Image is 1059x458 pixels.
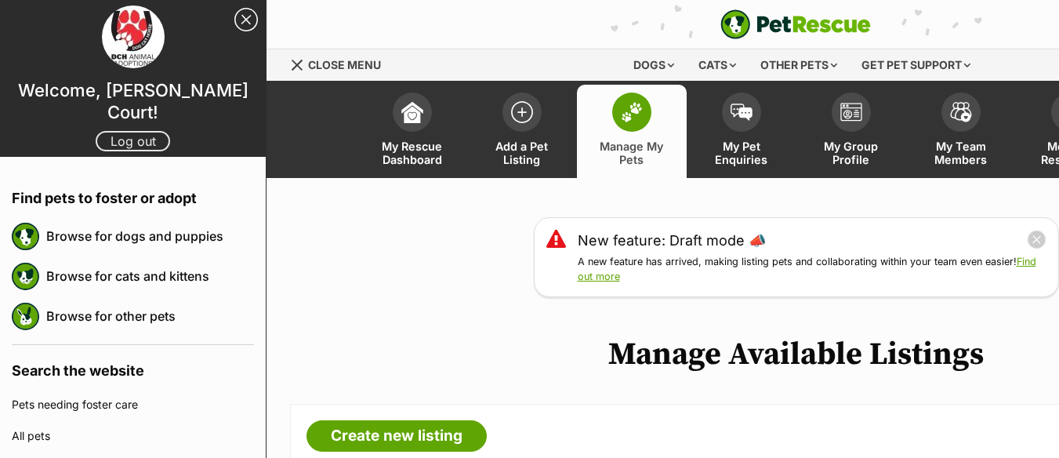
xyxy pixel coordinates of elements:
[1027,230,1046,249] button: close
[46,260,254,293] a: Browse for cats and kittens
[306,420,487,452] a: Create new listing
[687,85,796,178] a: My Pet Enquiries
[577,85,687,178] a: Manage My Pets
[840,103,862,122] img: group-profile-icon-3fa3cf56718a62981997c0bc7e787c4b2cf8bcc04b72c1350f741eb67cf2f40e.svg
[622,49,685,81] div: Dogs
[950,102,972,122] img: team-members-icon-5396bd8760b3fe7c0b43da4ab00e1e3bb1a5d9ba89233759b79545d2d3fc5d0d.svg
[234,8,258,31] a: Close Sidebar
[12,420,254,452] a: All pets
[12,263,39,290] img: petrescue logo
[308,58,381,71] span: Close menu
[621,102,643,122] img: manage-my-pets-icon-02211641906a0b7f246fdf0571729dbe1e7629f14944591b6c1af311fb30b64b.svg
[796,85,906,178] a: My Group Profile
[12,173,254,216] h4: Find pets to foster or adopt
[687,49,747,81] div: Cats
[906,85,1016,178] a: My Team Members
[102,5,165,68] img: profile image
[487,140,557,166] span: Add a Pet Listing
[926,140,996,166] span: My Team Members
[12,345,254,389] h4: Search the website
[578,230,766,251] a: New feature: Draft mode 📣
[511,101,533,123] img: add-pet-listing-icon-0afa8454b4691262ce3f59096e99ab1cd57d4a30225e0717b998d2c9b9846f56.svg
[290,49,392,78] a: Menu
[816,140,887,166] span: My Group Profile
[357,85,467,178] a: My Rescue Dashboard
[46,300,254,333] a: Browse for other pets
[12,223,39,250] img: petrescue logo
[578,256,1036,282] a: Find out more
[731,104,753,121] img: pet-enquiries-icon-7e3ad2cf08bfb03b45e93fb7055b45f3efa6380592205ae92323e6603595dc1f.svg
[12,303,39,330] img: petrescue logo
[578,255,1046,285] p: A new feature has arrived, making listing pets and collaborating within your team even easier!
[467,85,577,178] a: Add a Pet Listing
[850,49,981,81] div: Get pet support
[46,220,254,253] a: Browse for dogs and puppies
[720,9,871,39] a: PetRescue
[749,49,848,81] div: Other pets
[706,140,777,166] span: My Pet Enquiries
[401,101,423,123] img: dashboard-icon-eb2f2d2d3e046f16d808141f083e7271f6b2e854fb5c12c21221c1fb7104beca.svg
[12,389,254,420] a: Pets needing foster care
[377,140,448,166] span: My Rescue Dashboard
[96,131,170,151] a: Log out
[597,140,667,166] span: Manage My Pets
[720,9,871,39] img: logo-e224e6f780fb5917bec1dbf3a21bbac754714ae5b6737aabdf751b685950b380.svg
